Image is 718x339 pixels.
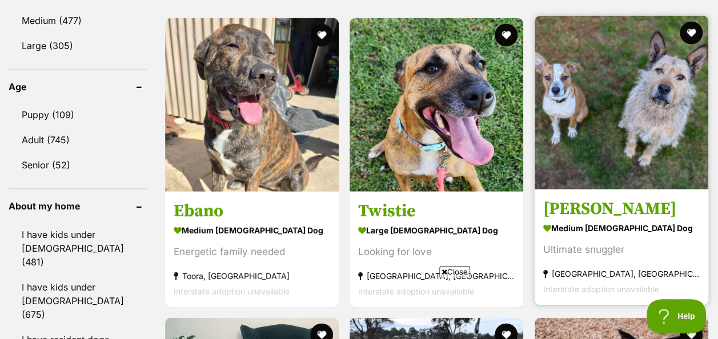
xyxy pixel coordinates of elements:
iframe: Advertisement [82,282,636,333]
iframe: Help Scout Beacon - Open [647,299,707,333]
header: About my home [9,201,147,211]
span: Interstate adoption unavailable [543,284,659,293]
a: Large (305) [9,34,147,58]
strong: [GEOGRAPHIC_DATA], [GEOGRAPHIC_DATA] [358,268,515,283]
img: Norman Nerf - Jack Russell Terrier x Border Collie x Staffordshire Bull Terrier Dog [535,16,708,189]
button: favourite [495,24,518,47]
div: Ultimate snuggler [543,241,700,257]
h3: Ebano [174,200,330,221]
strong: Toora, [GEOGRAPHIC_DATA] [174,268,330,283]
strong: medium [DEMOGRAPHIC_DATA] Dog [174,221,330,238]
span: Close [439,266,470,277]
button: favourite [310,24,333,47]
a: Twistie large [DEMOGRAPHIC_DATA] Dog Looking for love [GEOGRAPHIC_DATA], [GEOGRAPHIC_DATA] Inters... [350,191,523,307]
strong: [GEOGRAPHIC_DATA], [GEOGRAPHIC_DATA] [543,265,700,281]
a: [PERSON_NAME] medium [DEMOGRAPHIC_DATA] Dog Ultimate snuggler [GEOGRAPHIC_DATA], [GEOGRAPHIC_DATA... [535,189,708,305]
h3: Twistie [358,200,515,221]
h3: [PERSON_NAME] [543,197,700,219]
a: Ebano medium [DEMOGRAPHIC_DATA] Dog Energetic family needed Toora, [GEOGRAPHIC_DATA] Interstate a... [165,191,339,307]
a: Adult (745) [9,128,147,152]
img: Twistie - Staffordshire Bull Terrier Dog [350,18,523,192]
a: I have kids under [DEMOGRAPHIC_DATA] (675) [9,275,147,326]
a: Medium (477) [9,9,147,33]
strong: medium [DEMOGRAPHIC_DATA] Dog [543,219,700,236]
header: Age [9,82,147,92]
a: Puppy (109) [9,103,147,127]
strong: large [DEMOGRAPHIC_DATA] Dog [358,221,515,238]
a: I have kids under [DEMOGRAPHIC_DATA] (481) [9,223,147,274]
div: Energetic family needed [174,244,330,259]
img: Ebano - Australian Kelpie x Staffordshire Bull Terrier Dog [165,18,339,192]
button: favourite [680,22,703,45]
div: Looking for love [358,244,515,259]
a: Senior (52) [9,153,147,177]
